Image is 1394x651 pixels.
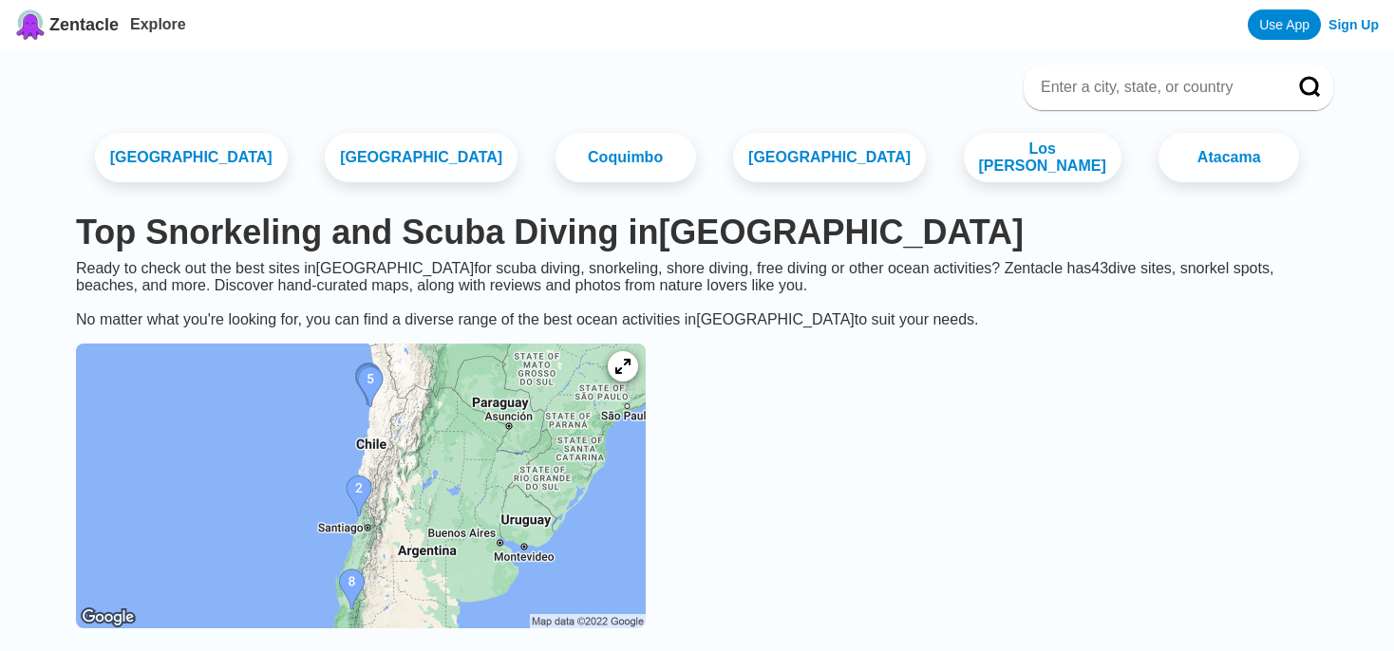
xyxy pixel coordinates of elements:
[325,133,518,182] a: [GEOGRAPHIC_DATA]
[15,9,46,40] img: Zentacle logo
[76,213,1318,252] h1: Top Snorkeling and Scuba Diving in [GEOGRAPHIC_DATA]
[76,344,646,628] img: Chile dive site map
[61,260,1333,328] div: Ready to check out the best sites in [GEOGRAPHIC_DATA] for scuba diving, snorkeling, shore diving...
[15,9,119,40] a: Zentacle logoZentacle
[1248,9,1321,40] a: Use App
[1039,78,1272,97] input: Enter a city, state, or country
[733,133,926,182] a: [GEOGRAPHIC_DATA]
[964,133,1121,182] a: Los [PERSON_NAME]
[1328,17,1379,32] a: Sign Up
[95,133,288,182] a: [GEOGRAPHIC_DATA]
[130,16,186,32] a: Explore
[61,328,661,647] a: Chile dive site map
[556,133,696,182] a: Coquimbo
[49,15,119,35] span: Zentacle
[1159,133,1299,182] a: Atacama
